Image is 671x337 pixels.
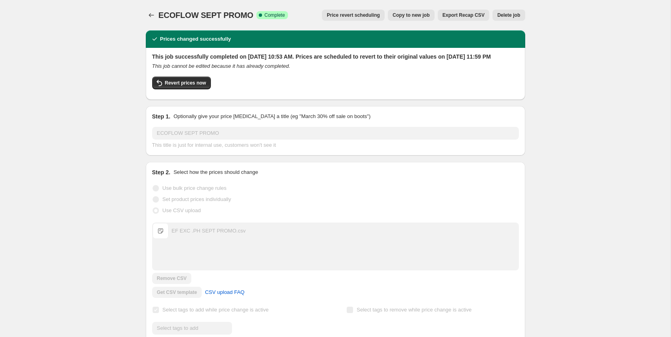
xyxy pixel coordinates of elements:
span: Copy to new job [393,12,430,18]
a: CSV upload FAQ [200,286,249,299]
span: Export Recap CSV [443,12,484,18]
h2: Prices changed successfully [160,35,231,43]
span: Complete [264,12,285,18]
button: Price revert scheduling [322,10,385,21]
input: 30% off holiday sale [152,127,519,140]
i: This job cannot be edited because it has already completed. [152,63,290,69]
span: Delete job [497,12,520,18]
button: Export Recap CSV [438,10,489,21]
span: Select tags to add while price change is active [163,307,269,313]
div: EF EXC .PH SEPT PROMO.csv [172,227,246,235]
span: CSV upload FAQ [205,288,244,296]
span: Price revert scheduling [327,12,380,18]
span: Revert prices now [165,80,206,86]
p: Optionally give your price [MEDICAL_DATA] a title (eg "March 30% off sale on boots") [173,112,370,120]
span: This title is just for internal use, customers won't see it [152,142,276,148]
button: Copy to new job [388,10,435,21]
p: Select how the prices should change [173,168,258,176]
span: ECOFLOW SEPT PROMO [159,11,254,20]
input: Select tags to add [152,322,232,335]
button: Revert prices now [152,77,211,89]
span: Select tags to remove while price change is active [357,307,472,313]
span: Use bulk price change rules [163,185,226,191]
h2: This job successfully completed on [DATE] 10:53 AM. Prices are scheduled to revert to their origi... [152,53,519,61]
span: Use CSV upload [163,207,201,213]
button: Delete job [492,10,525,21]
h2: Step 2. [152,168,171,176]
button: Price change jobs [146,10,157,21]
h2: Step 1. [152,112,171,120]
span: Set product prices individually [163,196,231,202]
